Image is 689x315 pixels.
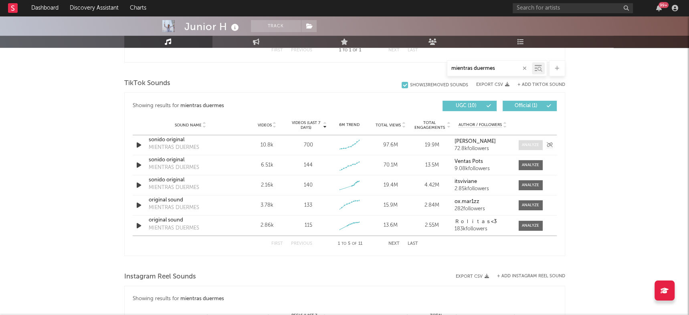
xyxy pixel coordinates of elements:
[353,49,358,52] span: of
[341,242,346,246] span: to
[343,49,348,52] span: to
[455,139,496,144] strong: [PERSON_NAME]
[455,159,483,164] strong: Ventas Pots
[149,156,232,164] a: sonido original
[372,161,409,169] div: 70.1M
[149,204,199,212] div: MIENTRAS DUERMES
[133,101,345,111] div: Showing results for
[249,181,286,189] div: 2.16k
[328,239,372,249] div: 1 5 11
[455,206,510,212] div: 282 followers
[372,222,409,230] div: 13.6M
[413,222,451,230] div: 2.55M
[413,161,451,169] div: 13.5M
[149,136,232,144] a: sonido original
[289,120,322,130] span: Videos (last 7 days)
[249,222,286,230] div: 2.86k
[455,219,510,225] a: Ｒｏｌｉｔａｓ<3
[455,166,510,172] div: 9.08k followers
[448,104,485,108] span: UGC ( 10 )
[328,46,372,55] div: 1 1 1
[149,164,199,172] div: MIENTRAS DUERMES
[304,222,312,230] div: 115
[408,242,418,246] button: Last
[291,242,312,246] button: Previous
[517,83,565,87] button: + Add TikTok Sound
[413,201,451,209] div: 2.84M
[388,242,400,246] button: Next
[476,82,509,87] button: Export CSV
[271,48,283,53] button: First
[413,181,451,189] div: 4.42M
[455,199,510,205] a: ox.mar1zz
[304,201,312,209] div: 133
[372,201,409,209] div: 15.9M
[124,272,196,282] span: Instagram Reel Sounds
[331,122,368,128] div: 6M Trend
[455,159,510,165] a: Ventas Pots
[149,184,199,192] div: MIENTRAS DUERMES
[149,176,232,184] a: sonido original
[455,226,510,232] div: 183k followers
[459,122,502,128] span: Author / Followers
[249,201,286,209] div: 3.78k
[149,224,199,232] div: MIENTRAS DUERMES
[513,3,633,13] input: Search for artists
[455,146,510,152] div: 72.8k followers
[408,48,418,53] button: Last
[659,2,669,8] div: 99 +
[304,161,313,169] div: 144
[372,181,409,189] div: 19.4M
[124,79,170,88] span: TikTok Sounds
[410,83,468,88] div: Show 13 Removed Sounds
[455,179,477,184] strong: itsviviane
[180,294,224,304] div: mientras duermes
[133,294,557,304] div: Showing results for
[352,242,357,246] span: of
[455,186,510,192] div: 2.85k followers
[180,101,224,111] div: mientras duermes
[251,20,301,32] button: Track
[509,83,565,87] button: + Add TikTok Sound
[508,104,545,108] span: Official ( 1 )
[271,242,283,246] button: First
[489,274,565,278] div: + Add Instagram Reel Sound
[503,101,557,111] button: Official(1)
[303,141,313,149] div: 700
[372,141,409,149] div: 97.6M
[455,219,497,224] strong: Ｒｏｌｉｔａｓ<3
[497,274,565,278] button: + Add Instagram Reel Sound
[149,144,199,152] div: MIENTRAS DUERMES
[258,123,272,128] span: Videos
[291,48,312,53] button: Previous
[388,48,400,53] button: Next
[455,139,510,144] a: [PERSON_NAME]
[149,196,232,204] a: original sound
[184,20,241,33] div: Junior H
[304,181,313,189] div: 140
[442,101,497,111] button: UGC(10)
[249,141,286,149] div: 10.8k
[376,123,401,128] span: Total Views
[249,161,286,169] div: 6.51k
[455,179,510,185] a: itsviviane
[455,199,479,204] strong: ox.mar1zz
[413,120,446,130] span: Total Engagements
[656,5,662,11] button: 99+
[175,123,202,128] span: Sound Name
[456,274,489,279] button: Export CSV
[447,65,532,72] input: Search by song name or URL
[413,141,451,149] div: 19.9M
[149,216,232,224] a: original sound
